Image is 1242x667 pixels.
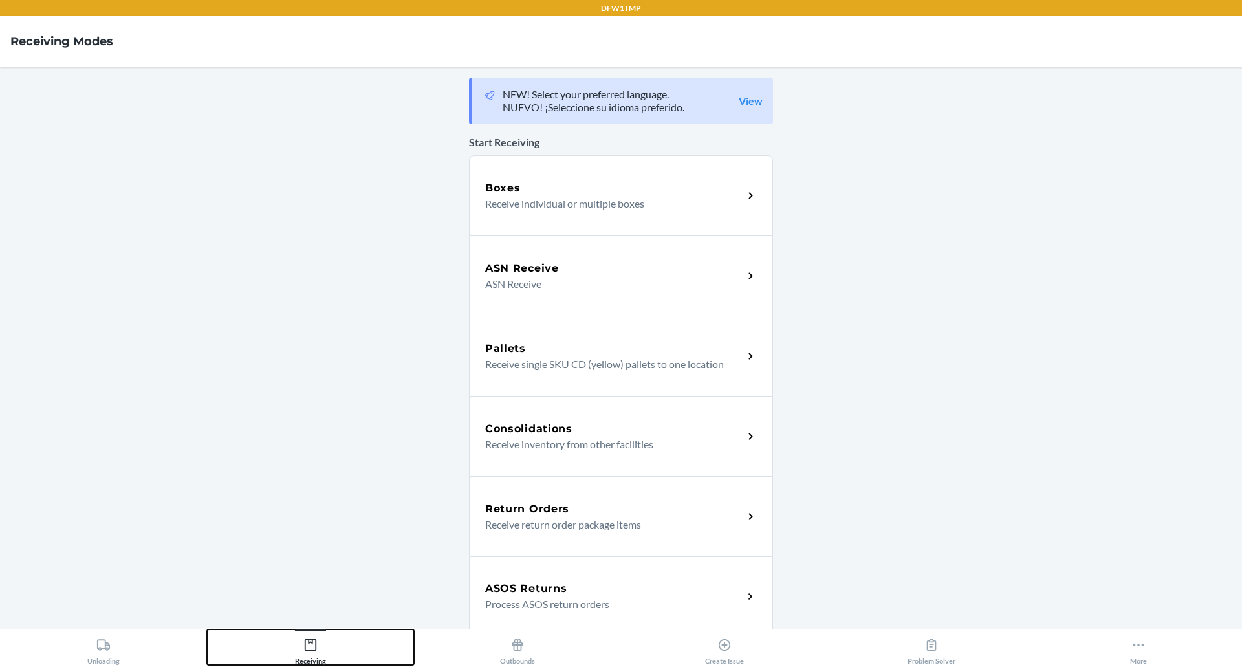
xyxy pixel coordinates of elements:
button: Create Issue [621,629,828,665]
button: Outbounds [414,629,621,665]
h5: Boxes [485,180,521,196]
p: Receive return order package items [485,517,733,532]
div: Unloading [87,633,120,665]
a: ConsolidationsReceive inventory from other facilities [469,396,773,476]
div: More [1130,633,1147,665]
h5: Return Orders [485,501,569,517]
button: Receiving [207,629,414,665]
p: NEW! Select your preferred language. [503,88,684,101]
h5: Consolidations [485,421,572,437]
a: View [739,94,763,107]
h4: Receiving Modes [10,33,113,50]
p: NUEVO! ¡Seleccione su idioma preferido. [503,101,684,114]
a: ASN ReceiveASN Receive [469,235,773,316]
h5: Pallets [485,341,526,356]
div: Create Issue [705,633,744,665]
a: Return OrdersReceive return order package items [469,476,773,556]
div: Outbounds [500,633,535,665]
p: Process ASOS return orders [485,596,733,612]
p: Start Receiving [469,135,773,150]
div: Problem Solver [908,633,955,665]
a: PalletsReceive single SKU CD (yellow) pallets to one location [469,316,773,396]
a: ASOS ReturnsProcess ASOS return orders [469,556,773,637]
a: BoxesReceive individual or multiple boxes [469,155,773,235]
button: More [1035,629,1242,665]
p: ASN Receive [485,276,733,292]
button: Problem Solver [828,629,1035,665]
p: Receive individual or multiple boxes [485,196,733,212]
p: DFW1TMP [601,3,641,14]
h5: ASN Receive [485,261,559,276]
h5: ASOS Returns [485,581,567,596]
p: Receive single SKU CD (yellow) pallets to one location [485,356,733,372]
p: Receive inventory from other facilities [485,437,733,452]
div: Receiving [295,633,326,665]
